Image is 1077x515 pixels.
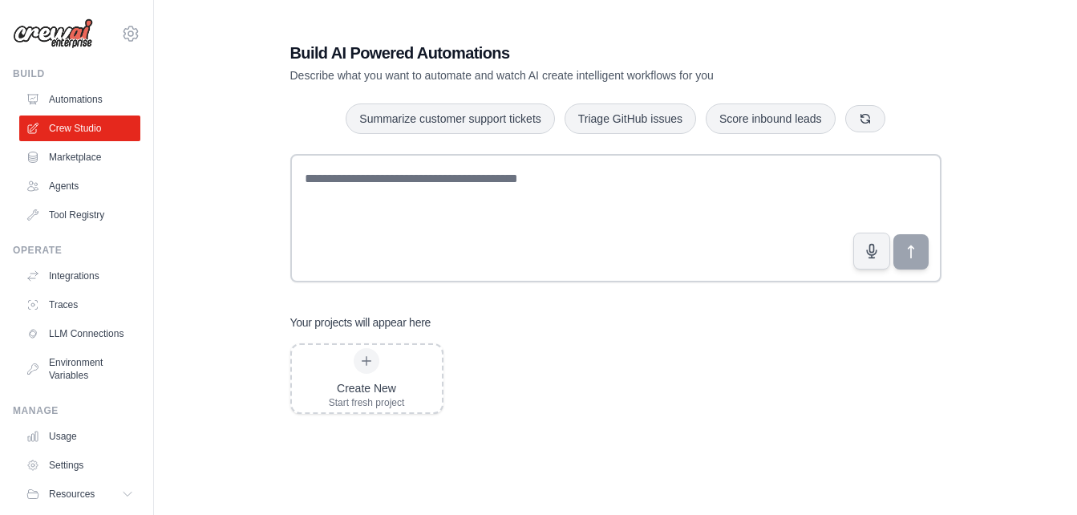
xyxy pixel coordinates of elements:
[19,202,140,228] a: Tool Registry
[565,103,696,134] button: Triage GitHub issues
[19,87,140,112] a: Automations
[346,103,554,134] button: Summarize customer support tickets
[329,396,405,409] div: Start fresh project
[19,350,140,388] a: Environment Variables
[19,481,140,507] button: Resources
[329,380,405,396] div: Create New
[19,116,140,141] a: Crew Studio
[49,488,95,501] span: Resources
[13,18,93,49] img: Logo
[290,67,829,83] p: Describe what you want to automate and watch AI create intelligent workflows for you
[19,173,140,199] a: Agents
[853,233,890,270] button: Click to speak your automation idea
[290,314,431,330] h3: Your projects will appear here
[19,452,140,478] a: Settings
[13,67,140,80] div: Build
[19,263,140,289] a: Integrations
[19,321,140,347] a: LLM Connections
[19,424,140,449] a: Usage
[845,105,885,132] button: Get new suggestions
[290,42,829,64] h1: Build AI Powered Automations
[19,144,140,170] a: Marketplace
[13,244,140,257] div: Operate
[706,103,836,134] button: Score inbound leads
[19,292,140,318] a: Traces
[13,404,140,417] div: Manage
